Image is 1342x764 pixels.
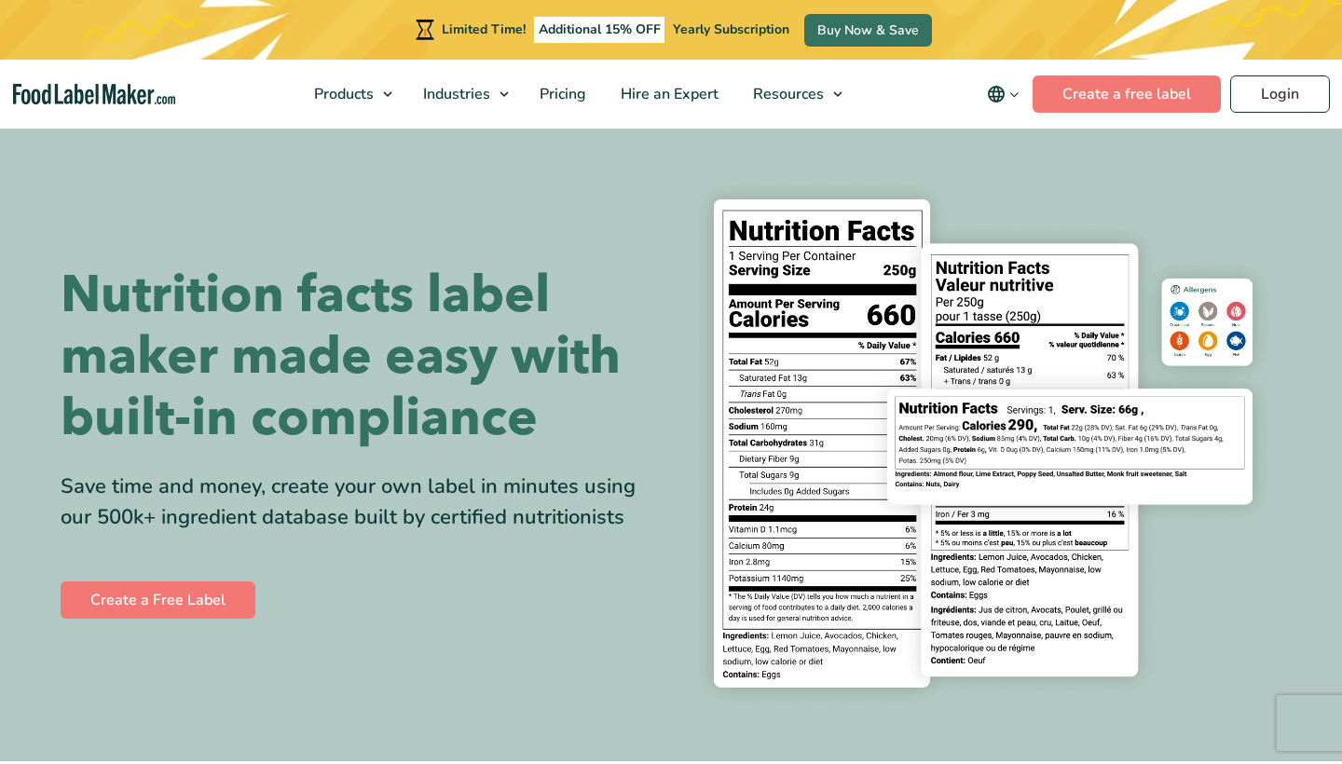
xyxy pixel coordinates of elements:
[297,60,402,129] a: Products
[673,20,789,38] span: Yearly Subscription
[442,20,526,38] span: Limited Time!
[534,84,588,104] span: Pricing
[406,60,518,129] a: Industries
[747,84,826,104] span: Resources
[615,84,720,104] span: Hire an Expert
[1033,75,1221,113] a: Create a free label
[804,14,932,47] a: Buy Now & Save
[534,17,665,43] span: Additional 15% OFF
[418,84,492,104] span: Industries
[308,84,376,104] span: Products
[1230,75,1330,113] a: Login
[604,60,732,129] a: Hire an Expert
[61,471,657,533] div: Save time and money, create your own label in minutes using our 500k+ ingredient database built b...
[523,60,599,129] a: Pricing
[61,581,255,619] a: Create a Free Label
[61,265,657,449] h1: Nutrition facts label maker made easy with built-in compliance
[736,60,852,129] a: Resources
